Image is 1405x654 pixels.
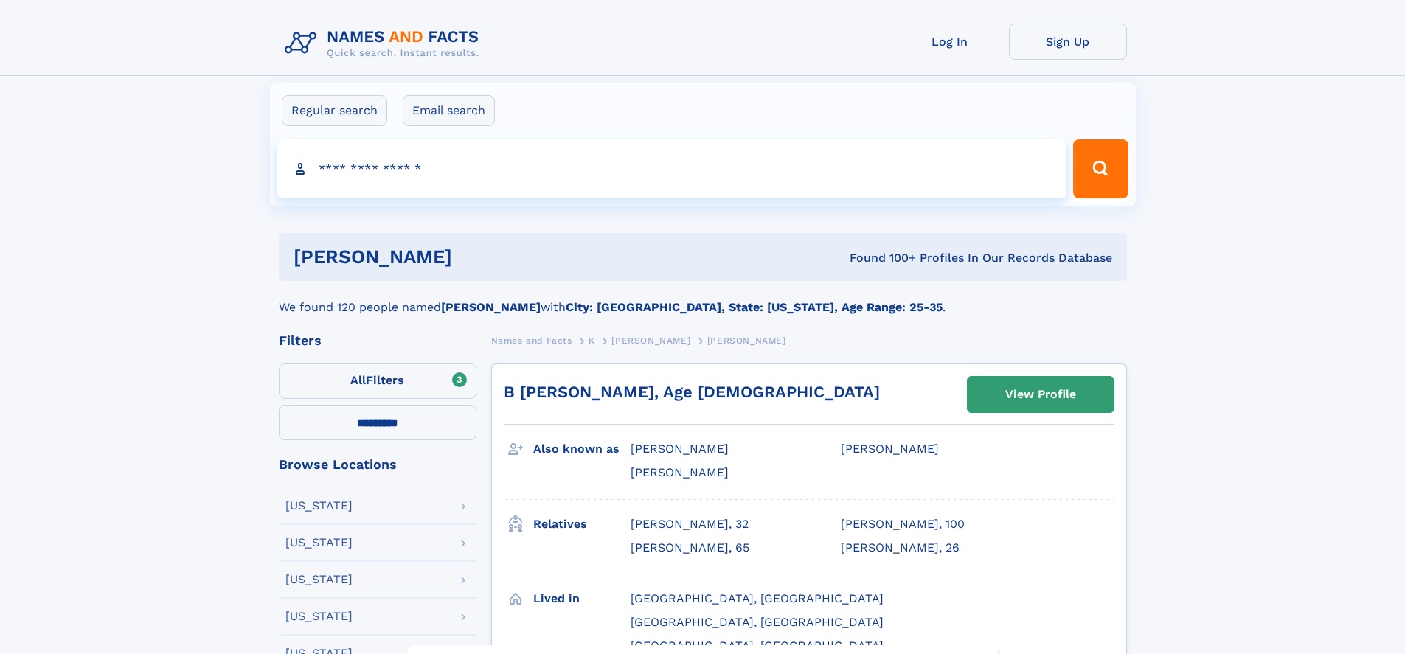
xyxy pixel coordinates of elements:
[589,331,595,349] a: K
[589,335,595,346] span: K
[611,335,690,346] span: [PERSON_NAME]
[566,300,943,314] b: City: [GEOGRAPHIC_DATA], State: [US_STATE], Age Range: 25-35
[285,500,353,512] div: [US_STATE]
[279,458,476,471] div: Browse Locations
[968,377,1114,412] a: View Profile
[285,537,353,549] div: [US_STATE]
[1005,378,1076,411] div: View Profile
[504,383,880,401] a: B [PERSON_NAME], Age [DEMOGRAPHIC_DATA]
[707,335,786,346] span: [PERSON_NAME]
[841,516,965,532] a: [PERSON_NAME], 100
[350,373,366,387] span: All
[631,639,884,653] span: [GEOGRAPHIC_DATA], [GEOGRAPHIC_DATA]
[403,95,495,126] label: Email search
[533,512,631,537] h3: Relatives
[294,248,651,266] h1: [PERSON_NAME]
[631,615,884,629] span: [GEOGRAPHIC_DATA], [GEOGRAPHIC_DATA]
[1009,24,1127,60] a: Sign Up
[533,436,631,462] h3: Also known as
[491,331,572,349] a: Names and Facts
[282,95,387,126] label: Regular search
[441,300,541,314] b: [PERSON_NAME]
[631,591,884,605] span: [GEOGRAPHIC_DATA], [GEOGRAPHIC_DATA]
[285,610,353,622] div: [US_STATE]
[611,331,690,349] a: [PERSON_NAME]
[631,540,749,556] a: [PERSON_NAME], 65
[279,363,476,399] label: Filters
[533,586,631,611] h3: Lived in
[841,540,960,556] a: [PERSON_NAME], 26
[631,516,749,532] a: [PERSON_NAME], 32
[891,24,1009,60] a: Log In
[279,334,476,347] div: Filters
[279,281,1127,316] div: We found 120 people named with .
[631,465,729,479] span: [PERSON_NAME]
[277,139,1067,198] input: search input
[279,24,491,63] img: Logo Names and Facts
[631,442,729,456] span: [PERSON_NAME]
[285,574,353,585] div: [US_STATE]
[651,250,1112,266] div: Found 100+ Profiles In Our Records Database
[1073,139,1128,198] button: Search Button
[841,442,939,456] span: [PERSON_NAME]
